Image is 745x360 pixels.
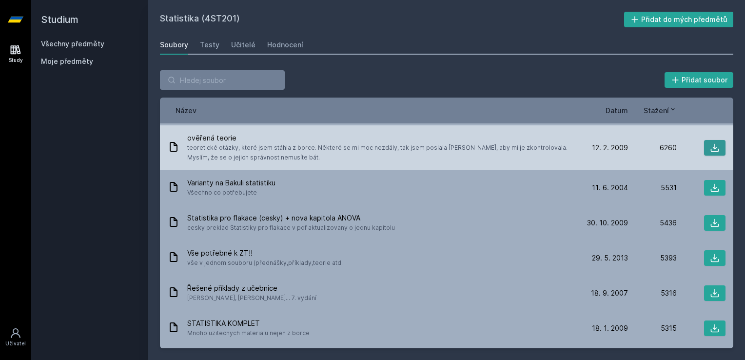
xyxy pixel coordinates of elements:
div: Study [9,57,23,64]
span: 11. 6. 2004 [592,183,628,193]
a: Učitelé [231,35,255,55]
div: Uživatel [5,340,26,347]
span: 12. 2. 2009 [592,143,628,153]
button: Přidat do mých předmětů [624,12,734,27]
button: Stažení [644,105,677,116]
a: Study [2,39,29,69]
span: STATISTIKA KOMPLET [187,319,310,328]
span: Mnoho uzitecnych materialu nejen z borce [187,328,310,338]
span: teoretické otázky, které jsem stáhla z borce. Některé se mi moc nezdály, tak jsem poslala [PERSON... [187,143,575,162]
a: Uživatel [2,322,29,352]
a: Soubory [160,35,188,55]
button: Datum [606,105,628,116]
div: Soubory [160,40,188,50]
span: [PERSON_NAME], [PERSON_NAME]... 7. vydání [187,293,316,303]
div: Hodnocení [267,40,303,50]
span: Vše potřebné k ZT!! [187,248,343,258]
span: 30. 10. 2009 [587,218,628,228]
h2: Statistika (4ST201) [160,12,624,27]
a: Hodnocení [267,35,303,55]
span: vše v jednom souboru (přednášky,příklady,teorie atd. [187,258,343,268]
div: Testy [200,40,219,50]
div: 5316 [628,288,677,298]
div: 5393 [628,253,677,263]
input: Hledej soubor [160,70,285,90]
a: Všechny předměty [41,40,104,48]
div: Učitelé [231,40,255,50]
div: 5531 [628,183,677,193]
span: Stažení [644,105,669,116]
span: Moje předměty [41,57,93,66]
a: Testy [200,35,219,55]
span: Řešené příklady z učebnice [187,283,316,293]
span: 18. 1. 2009 [592,323,628,333]
span: Všechno co potřebujete [187,188,275,198]
span: ověřená teorie [187,133,575,143]
div: 5315 [628,323,677,333]
span: cesky preklad Statistiky pro flakace v pdf aktualizovany o jednu kapitolu [187,223,395,233]
div: 5436 [628,218,677,228]
span: 18. 9. 2007 [591,288,628,298]
span: Varianty na Bakuli statistiku [187,178,275,188]
button: Název [176,105,196,116]
div: 6260 [628,143,677,153]
span: 29. 5. 2013 [592,253,628,263]
button: Přidat soubor [665,72,734,88]
span: Statistika pro flakace (cesky) + nova kapitola ANOVA [187,213,395,223]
